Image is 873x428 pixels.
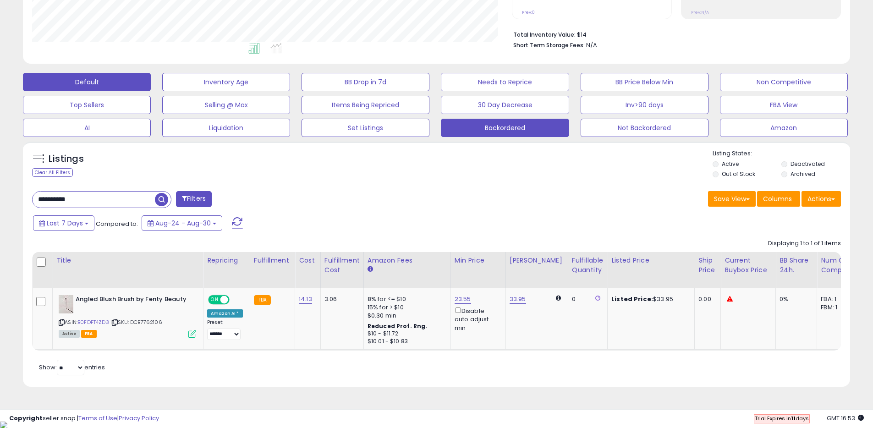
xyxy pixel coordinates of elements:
div: Current Buybox Price [725,256,772,275]
span: Compared to: [96,219,138,228]
b: Angled Blush Brush by Fenty Beauty [76,295,187,306]
button: Inventory Age [162,73,290,91]
label: Deactivated [791,160,825,168]
button: Needs to Reprice [441,73,569,91]
div: 3.06 [324,295,357,303]
b: 11 [791,415,796,422]
div: Fulfillment [254,256,291,265]
li: $14 [513,28,834,39]
label: Out of Stock [722,170,755,178]
small: FBA [254,295,271,305]
span: Show: entries [39,363,105,372]
button: Set Listings [302,119,429,137]
button: Inv>90 days [581,96,708,114]
button: Items Being Repriced [302,96,429,114]
button: FBA View [720,96,848,114]
div: 0% [780,295,810,303]
div: Fulfillable Quantity [572,256,604,275]
div: Fulfillment Cost [324,256,360,275]
div: Amazon Fees [368,256,447,265]
div: FBA: 1 [821,295,851,303]
b: Total Inventory Value: [513,31,576,38]
div: BB Share 24h. [780,256,813,275]
button: Not Backordered [581,119,708,137]
button: Default [23,73,151,91]
span: N/A [586,41,597,49]
button: BB Price Below Min [581,73,708,91]
button: Actions [802,191,841,207]
button: AI [23,119,151,137]
div: Clear All Filters [32,168,73,177]
div: ASIN: [59,295,196,337]
div: 15% for > $10 [368,303,444,312]
div: Displaying 1 to 1 of 1 items [768,239,841,248]
span: All listings currently available for purchase on Amazon [59,330,80,338]
button: Amazon [720,119,848,137]
small: Prev: 0 [522,10,535,15]
div: FBM: 1 [821,303,851,312]
div: seller snap | | [9,414,159,423]
label: Archived [791,170,815,178]
button: Top Sellers [23,96,151,114]
div: Amazon AI * [207,309,243,318]
div: Title [56,256,199,265]
div: Preset: [207,319,243,340]
button: 30 Day Decrease [441,96,569,114]
a: B0FDFT4ZD3 [77,318,109,326]
button: Filters [176,191,212,207]
span: OFF [228,296,243,304]
button: Selling @ Max [162,96,290,114]
button: Columns [757,191,800,207]
div: 0.00 [698,295,714,303]
h5: Listings [49,153,84,165]
a: Terms of Use [78,414,117,423]
button: Aug-24 - Aug-30 [142,215,222,231]
small: Prev: N/A [691,10,709,15]
div: $33.95 [611,295,687,303]
button: Liquidation [162,119,290,137]
button: Backordered [441,119,569,137]
div: 0 [572,295,600,303]
span: Last 7 Days [47,219,83,228]
div: Ship Price [698,256,717,275]
label: Active [722,160,739,168]
a: 23.55 [455,295,471,304]
div: Listed Price [611,256,691,265]
span: | SKU: DCB7762106 [110,318,162,326]
button: Last 7 Days [33,215,94,231]
img: 313XJyjETyL._SL40_.jpg [59,295,73,313]
small: Amazon Fees. [368,265,373,274]
span: Trial Expires in days [755,415,809,422]
strong: Copyright [9,414,43,423]
span: Columns [763,194,792,203]
a: 14.13 [299,295,312,304]
span: ON [209,296,220,304]
b: Listed Price: [611,295,653,303]
span: Aug-24 - Aug-30 [155,219,211,228]
span: 2025-09-7 16:53 GMT [827,414,864,423]
div: $0.30 min [368,312,444,320]
button: BB Drop in 7d [302,73,429,91]
div: Disable auto adjust min [455,306,499,332]
div: Repricing [207,256,246,265]
div: [PERSON_NAME] [510,256,564,265]
b: Reduced Prof. Rng. [368,322,428,330]
button: Non Competitive [720,73,848,91]
b: Short Term Storage Fees: [513,41,585,49]
span: FBA [81,330,97,338]
div: 8% for <= $10 [368,295,444,303]
button: Save View [708,191,756,207]
div: $10.01 - $10.83 [368,338,444,346]
div: Cost [299,256,317,265]
a: Privacy Policy [119,414,159,423]
div: Num of Comp. [821,256,854,275]
div: Min Price [455,256,502,265]
p: Listing States: [713,149,850,158]
a: 33.95 [510,295,526,304]
div: $10 - $11.72 [368,330,444,338]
